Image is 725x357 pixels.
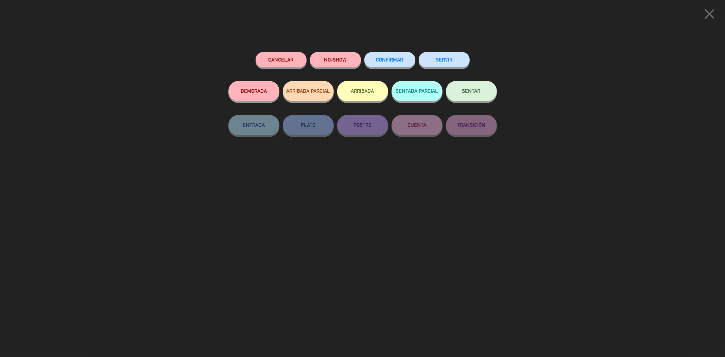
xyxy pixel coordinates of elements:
[228,115,279,135] button: ENTRADA
[364,52,415,67] button: CONFIRMAR
[283,115,334,135] button: PLATO
[392,115,443,135] button: CUENTA
[699,5,720,25] button: close
[337,115,388,135] button: POSTRE
[310,52,361,67] button: NO-SHOW
[446,115,497,135] button: TRANSICIÓN
[419,52,470,67] button: SERVIR
[256,52,307,67] button: Cancelar
[462,88,481,94] span: SENTAR
[286,88,330,94] span: ARRIBADA PARCIAL
[392,81,443,101] button: SENTADA PARCIAL
[446,81,497,101] button: SENTAR
[228,81,279,101] button: DEMORADA
[701,5,718,22] i: close
[376,57,403,63] span: CONFIRMAR
[337,81,388,101] button: ARRIBADA
[283,81,334,101] button: ARRIBADA PARCIAL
